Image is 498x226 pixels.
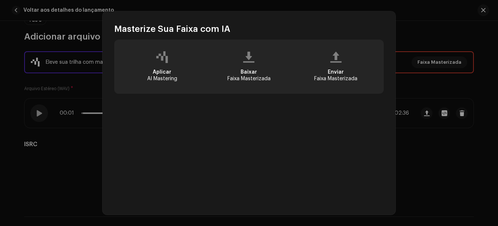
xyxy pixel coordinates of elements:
span: Enviar [328,70,344,75]
div: Faixa Masterizada [314,69,357,82]
span: Baixar [241,70,257,75]
span: Aplicar [153,70,171,75]
div: AI Mastering [147,69,177,82]
span: Masterize Sua Faixa com IA [114,23,230,35]
div: Faixa Masterizada [227,69,271,82]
